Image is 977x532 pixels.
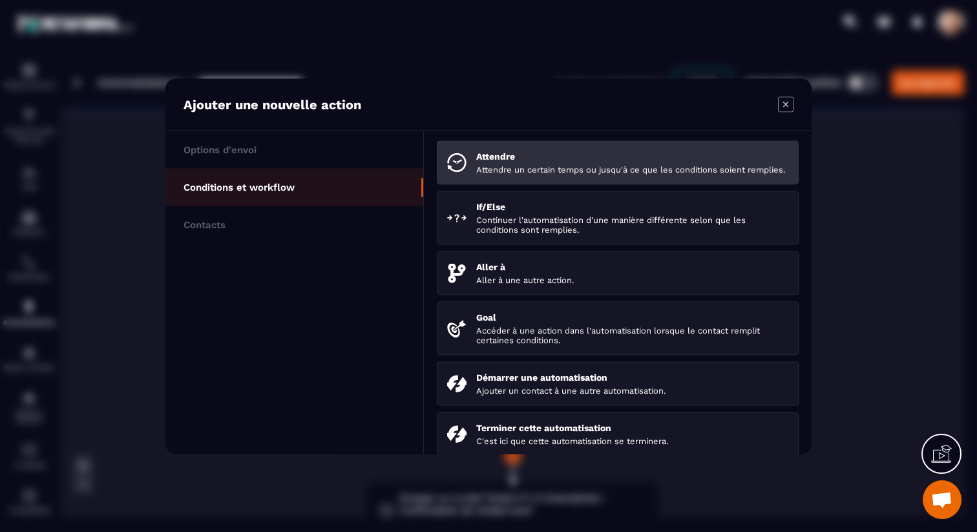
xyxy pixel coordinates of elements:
p: Aller à une autre action. [476,275,788,284]
img: wait.svg [447,153,467,172]
p: Terminer cette automatisation [476,422,788,432]
p: Ajouter une nouvelle action [184,96,361,112]
p: Goal [476,312,788,322]
p: Contacts [184,218,226,230]
div: Ouvrir le chat [923,480,961,519]
img: ifElse.svg [447,208,467,228]
p: If/Else [476,201,788,211]
img: goto.svg [447,263,467,282]
p: Continuer l'automatisation d'une manière différente selon que les conditions sont remplies. [476,215,788,234]
p: Attendre un certain temps ou jusqu'à ce que les conditions soient remplies. [476,164,788,174]
p: Options d'envoi [184,144,257,155]
p: Attendre [476,151,788,161]
img: startAutomation.svg [447,374,467,393]
p: Ajouter un contact à une autre automatisation. [476,385,788,395]
img: endAutomation.svg [447,424,467,443]
p: Conditions et workflow [184,181,295,193]
p: C'est ici que cette automatisation se terminera. [476,436,788,445]
p: Démarrer une automatisation [476,372,788,382]
img: targeted.svg [447,319,467,338]
p: Aller à [476,261,788,271]
p: Accéder à une action dans l'automatisation lorsque le contact remplit certaines conditions. [476,325,788,345]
